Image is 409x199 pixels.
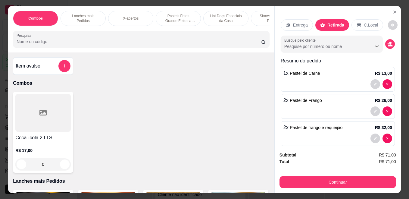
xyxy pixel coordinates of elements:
p: C.Local [364,22,378,28]
input: Pesquisa [17,39,261,45]
button: decrease-product-quantity [370,106,380,116]
button: decrease-product-quantity [370,134,380,143]
p: Retirada [327,22,344,28]
p: R$ 13,00 [375,70,392,76]
button: decrease-product-quantity [382,134,392,143]
p: R$ 17,00 [15,147,71,153]
span: Pastel de Frango [290,98,322,103]
label: Pesquisa [17,33,33,38]
p: R$ 32,00 [375,125,392,131]
p: R$ 26,00 [375,97,392,103]
p: 2 x [283,124,342,131]
input: Busque pelo cliente [284,43,362,49]
label: Busque pelo cliente [284,38,318,43]
button: decrease-product-quantity [370,79,380,89]
p: Resumo do pedido [281,57,395,65]
button: decrease-product-quantity [382,106,392,116]
span: Pastel de frango e requeijão [290,125,342,130]
button: decrease-product-quantity [385,39,395,49]
p: 2 x [283,97,322,104]
strong: Total [279,159,289,164]
button: Continuar [279,176,396,188]
button: add-separate-item [58,60,70,72]
p: Lanches mais Pedidos [66,14,101,23]
p: Lanches mais Pedidos [13,178,270,185]
p: 1 x [283,70,320,77]
h4: Item avulso [16,62,40,70]
button: Close [390,7,400,17]
p: Pasteis Fritos Grande Feito na Hora [161,14,196,23]
p: Combos [13,80,270,87]
h4: Coca -cola 2 LTS. [15,134,71,141]
button: decrease-product-quantity [388,20,398,30]
span: Pastel de Carne [290,71,320,76]
p: Combos [28,16,43,21]
p: Hot Dogs Especiais da Casa [208,14,243,23]
span: R$ 71,00 [379,158,396,165]
button: increase-product-quantity [60,160,70,169]
button: decrease-product-quantity [382,79,392,89]
strong: Subtotal [279,153,296,157]
p: Shawarmas mais Pedidos [256,14,291,23]
span: R$ 71,00 [379,152,396,158]
p: Entrega [293,22,308,28]
button: decrease-product-quantity [17,160,26,169]
p: X-abertos [123,16,139,21]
